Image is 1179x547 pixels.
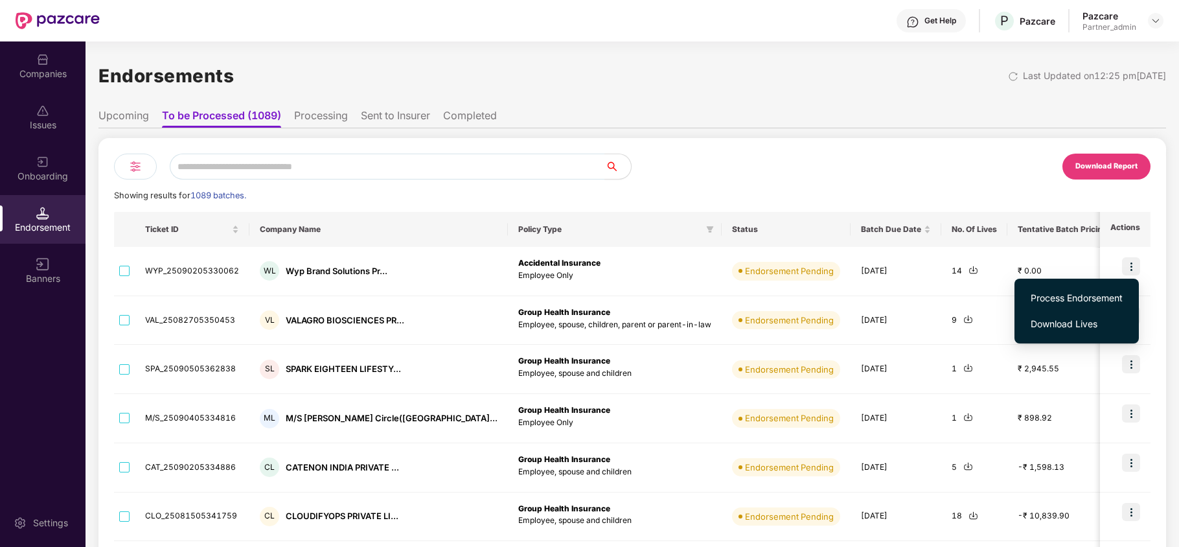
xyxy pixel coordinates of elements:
[1007,394,1118,443] td: ₹ 898.92
[1008,71,1018,82] img: svg+xml;base64,PHN2ZyBpZD0iUmVsb2FkLTMyeDMyIiB4bWxucz0iaHR0cDovL3d3dy53My5vcmcvMjAwMC9zdmciIHdpZH...
[294,109,348,128] li: Processing
[260,507,279,526] div: CL
[135,296,249,345] td: VAL_25082705350453
[36,258,49,271] img: svg+xml;base64,PHN2ZyB3aWR0aD0iMTYiIGhlaWdodD0iMTYiIHZpZXdCb3g9IjAgMCAxNiAxNiIgZmlsbD0ibm9uZSIgeG...
[745,363,834,376] div: Endorsement Pending
[190,191,246,200] span: 1089 batches.
[36,53,49,66] img: svg+xml;base64,PHN2ZyBpZD0iQ29tcGFuaWVzIiB4bWxucz0iaHR0cDovL3d3dy53My5vcmcvMjAwMC9zdmciIHdpZHRoPS...
[963,461,973,471] img: svg+xml;base64,PHN2ZyBpZD0iRG93bmxvYWQtMjR4MjQiIHhtbG5zPSJodHRwOi8vd3d3LnczLm9yZy8yMDAwL3N2ZyIgd2...
[851,443,941,493] td: [DATE]
[968,511,978,520] img: svg+xml;base64,PHN2ZyBpZD0iRG93bmxvYWQtMjR4MjQiIHhtbG5zPSJodHRwOi8vd3d3LnczLm9yZy8yMDAwL3N2ZyIgd2...
[1082,10,1136,22] div: Pazcare
[722,212,851,247] th: Status
[128,159,143,174] img: svg+xml;base64,PHN2ZyB4bWxucz0iaHR0cDovL3d3dy53My5vcmcvMjAwMC9zdmciIHdpZHRoPSIyNCIgaGVpZ2h0PSIyNC...
[851,493,941,542] td: [DATE]
[1082,22,1136,32] div: Partner_admin
[745,314,834,327] div: Endorsement Pending
[1007,345,1118,394] td: ₹ 2,945.55
[260,458,279,477] div: CL
[518,504,610,513] b: Group Health Insurance
[14,517,27,530] img: svg+xml;base64,PHN2ZyBpZD0iU2V0dGluZy0yMHgyMCIgeG1sbnM9Imh0dHA6Ly93d3cudzMub3JnLzIwMDAvc3ZnIiB3aW...
[706,226,714,233] span: filter
[518,417,711,429] p: Employee Only
[745,510,834,523] div: Endorsement Pending
[1075,161,1138,172] div: Download Report
[952,412,997,425] div: 1
[286,461,399,474] div: CATENON INDIA PRIVATE ...
[286,363,401,375] div: SPARK EIGHTEEN LIFESTY...
[1122,355,1140,373] img: icon
[36,156,49,169] img: svg+xml;base64,PHN2ZyB3aWR0aD0iMjAiIGhlaWdodD0iMjAiIHZpZXdCb3g9IjAgMCAyMCAyMCIgZmlsbD0ibm9uZSIgeG...
[260,360,279,379] div: SL
[249,212,508,247] th: Company Name
[851,296,941,345] td: [DATE]
[1000,13,1009,29] span: P
[1023,69,1166,83] div: Last Updated on 12:25 pm[DATE]
[518,405,610,415] b: Group Health Insurance
[29,517,72,530] div: Settings
[260,409,279,428] div: ML
[518,307,610,317] b: Group Health Insurance
[952,510,997,522] div: 18
[745,461,834,474] div: Endorsement Pending
[260,261,279,281] div: WL
[361,109,430,128] li: Sent to Insurer
[604,161,631,172] span: search
[1031,291,1123,305] span: Process Endorsement
[286,510,398,522] div: CLOUDIFYOPS PRIVATE LI...
[745,264,834,277] div: Endorsement Pending
[518,515,711,527] p: Employee, spouse and children
[604,154,632,180] button: search
[286,265,387,277] div: Wyp Brand Solutions Pr...
[851,345,941,394] td: [DATE]
[906,16,919,29] img: svg+xml;base64,PHN2ZyBpZD0iSGVscC0zMngzMiIgeG1sbnM9Imh0dHA6Ly93d3cudzMub3JnLzIwMDAvc3ZnIiB3aWR0aD...
[286,412,498,425] div: M/S [PERSON_NAME] Circle([GEOGRAPHIC_DATA]...
[941,212,1007,247] th: No. Of Lives
[924,16,956,26] div: Get Help
[518,270,711,282] p: Employee Only
[952,314,997,327] div: 9
[135,212,249,247] th: Ticket ID
[518,319,711,331] p: Employee, spouse, children, parent or parent-in-law
[963,314,973,324] img: svg+xml;base64,PHN2ZyBpZD0iRG93bmxvYWQtMjR4MjQiIHhtbG5zPSJodHRwOi8vd3d3LnczLm9yZy8yMDAwL3N2ZyIgd2...
[518,454,610,464] b: Group Health Insurance
[952,461,997,474] div: 5
[518,367,711,380] p: Employee, spouse and children
[36,104,49,117] img: svg+xml;base64,PHN2ZyBpZD0iSXNzdWVzX2Rpc2FibGVkIiB4bWxucz0iaHR0cDovL3d3dy53My5vcmcvMjAwMC9zdmciIH...
[135,443,249,493] td: CAT_25090205334886
[1007,296,1118,345] td: -₹ 28,275.33
[963,363,973,373] img: svg+xml;base64,PHN2ZyBpZD0iRG93bmxvYWQtMjR4MjQiIHhtbG5zPSJodHRwOi8vd3d3LnczLm9yZy8yMDAwL3N2ZyIgd2...
[135,345,249,394] td: SPA_25090505362838
[98,109,149,128] li: Upcoming
[952,265,997,277] div: 14
[1020,15,1055,27] div: Pazcare
[518,224,701,235] span: Policy Type
[518,356,610,366] b: Group Health Insurance
[1122,404,1140,423] img: icon
[135,247,249,296] td: WYP_25090205330062
[851,247,941,296] td: [DATE]
[1122,257,1140,275] img: icon
[135,394,249,443] td: M/S_25090405334816
[260,310,279,330] div: VL
[135,493,249,542] td: CLO_25081505341759
[1007,247,1118,296] td: ₹ 0.00
[1007,443,1118,493] td: -₹ 1,598.13
[36,207,49,220] img: svg+xml;base64,PHN2ZyB3aWR0aD0iMTQuNSIgaGVpZ2h0PSIxNC41IiB2aWV3Qm94PSIwIDAgMTYgMTYiIGZpbGw9Im5vbm...
[162,109,281,128] li: To be Processed (1089)
[518,466,711,478] p: Employee, spouse and children
[851,394,941,443] td: [DATE]
[1100,212,1150,247] th: Actions
[704,222,716,237] span: filter
[1150,16,1161,26] img: svg+xml;base64,PHN2ZyBpZD0iRHJvcGRvd24tMzJ4MzIiIHhtbG5zPSJodHRwOi8vd3d3LnczLm9yZy8yMDAwL3N2ZyIgd2...
[1007,493,1118,542] td: -₹ 10,839.90
[963,412,973,422] img: svg+xml;base64,PHN2ZyBpZD0iRG93bmxvYWQtMjR4MjQiIHhtbG5zPSJodHRwOi8vd3d3LnczLm9yZy8yMDAwL3N2ZyIgd2...
[16,12,100,29] img: New Pazcare Logo
[145,224,229,235] span: Ticket ID
[851,212,941,247] th: Batch Due Date
[1031,317,1123,331] span: Download Lives
[286,314,404,327] div: VALAGRO BIOSCIENCES PR...
[968,265,978,275] img: svg+xml;base64,PHN2ZyBpZD0iRG93bmxvYWQtMjR4MjQiIHhtbG5zPSJodHRwOi8vd3d3LnczLm9yZy8yMDAwL3N2ZyIgd2...
[952,363,997,375] div: 1
[745,412,834,425] div: Endorsement Pending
